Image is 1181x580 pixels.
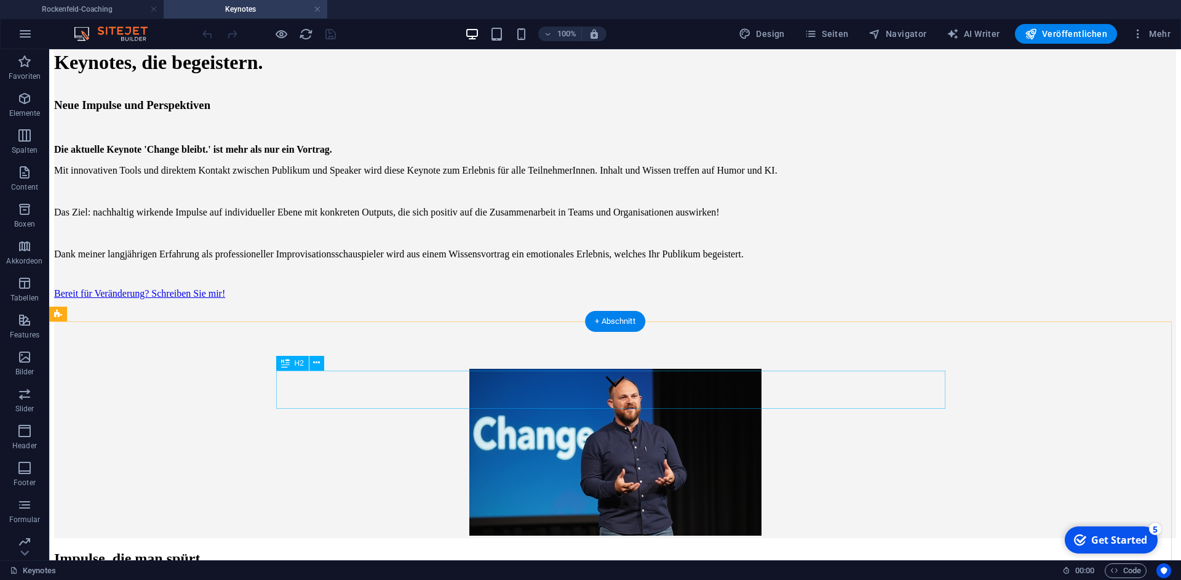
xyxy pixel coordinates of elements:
span: Mehr [1132,28,1171,40]
button: 100% [538,26,582,41]
p: Content [11,182,38,192]
span: Seiten [805,28,849,40]
p: Akkordeon [6,256,42,266]
p: Tabellen [10,293,39,303]
p: Spalten [12,145,38,155]
button: Design [734,24,790,44]
span: 00 00 [1075,563,1094,578]
div: Get Started [33,12,89,25]
span: Design [739,28,785,40]
span: Navigator [869,28,927,40]
button: Veröffentlichen [1015,24,1117,44]
p: Favoriten [9,71,41,81]
span: AI Writer [947,28,1000,40]
span: Veröffentlichen [1025,28,1107,40]
p: Header [12,441,37,451]
h6: Session-Zeit [1062,563,1095,578]
i: Seite neu laden [299,27,313,41]
div: 5 [91,1,103,14]
img: Editor Logo [71,26,163,41]
p: Features [10,330,39,340]
span: Code [1110,563,1141,578]
span: : [1084,566,1086,575]
button: Mehr [1127,24,1175,44]
span: H2 [295,360,304,367]
button: AI Writer [942,24,1005,44]
div: + Abschnitt [585,311,645,332]
button: reload [298,26,313,41]
h6: 100% [557,26,576,41]
button: Seiten [800,24,854,44]
p: Footer [14,478,36,488]
p: Boxen [14,219,35,229]
button: Code [1105,563,1147,578]
button: Usercentrics [1156,563,1171,578]
a: Klick, um Auswahl aufzuheben. Doppelklick öffnet Seitenverwaltung [10,563,56,578]
h4: Keynotes [164,2,327,16]
button: Navigator [864,24,932,44]
i: Bei Größenänderung Zoomstufe automatisch an das gewählte Gerät anpassen. [589,28,600,39]
p: Formular [9,515,41,525]
p: Bilder [15,367,34,377]
p: Slider [15,404,34,414]
button: Klicke hier, um den Vorschau-Modus zu verlassen [274,26,288,41]
p: Elemente [9,108,41,118]
div: Get Started 5 items remaining, 0% complete [7,5,100,32]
